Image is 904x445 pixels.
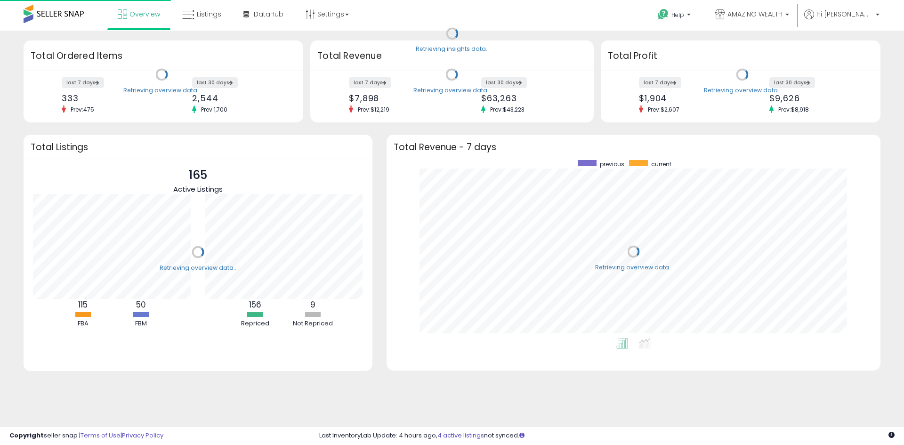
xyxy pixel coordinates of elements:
[254,9,283,19] span: DataHub
[816,9,873,19] span: Hi [PERSON_NAME]
[650,1,700,31] a: Help
[160,264,236,272] div: Retrieving overview data..
[595,263,672,272] div: Retrieving overview data..
[804,9,880,31] a: Hi [PERSON_NAME]
[704,86,781,95] div: Retrieving overview data..
[123,86,200,95] div: Retrieving overview data..
[129,9,160,19] span: Overview
[413,86,490,95] div: Retrieving overview data..
[671,11,684,19] span: Help
[657,8,669,20] i: Get Help
[197,9,221,19] span: Listings
[727,9,783,19] span: AMAZING WEALTH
